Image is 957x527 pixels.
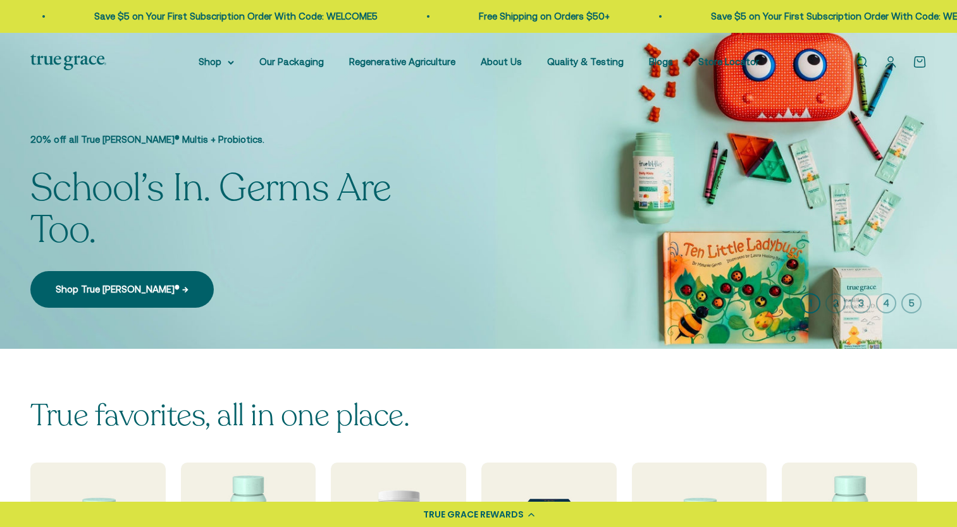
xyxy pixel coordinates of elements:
a: Regenerative Agriculture [349,56,455,67]
a: Store Locator [698,56,759,67]
split-lines: True favorites, all in one place. [30,395,409,436]
button: 1 [800,293,820,313]
a: Our Packaging [259,56,324,67]
split-lines: School’s In. Germs Are Too. [30,162,392,256]
a: Shop True [PERSON_NAME]® → [30,271,214,308]
a: Quality & Testing [547,56,624,67]
summary: Shop [199,54,234,70]
a: Free Shipping on Orders $50+ [478,11,608,21]
button: 3 [851,293,871,313]
button: 4 [876,293,896,313]
button: 5 [901,293,922,313]
p: Save $5 on Your First Subscription Order With Code: WELCOME5 [93,9,376,24]
a: Blogs [649,56,673,67]
p: 20% off all True [PERSON_NAME]® Multis + Probiotics. [30,132,448,147]
button: 2 [825,293,846,313]
a: About Us [481,56,522,67]
div: TRUE GRACE REWARDS [423,508,524,521]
